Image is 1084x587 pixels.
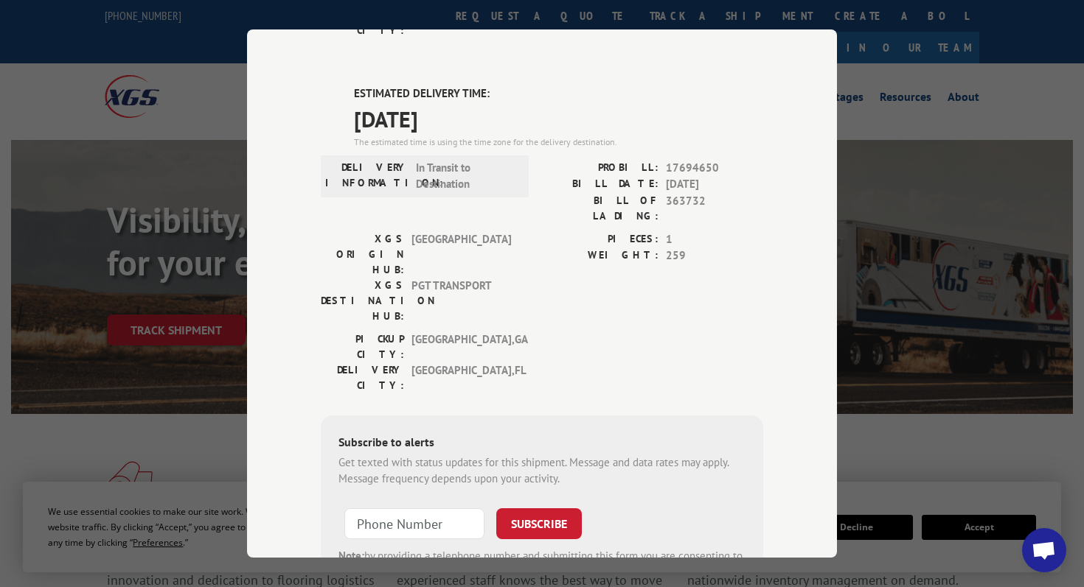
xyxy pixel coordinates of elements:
[496,507,582,538] button: SUBSCRIBE
[344,507,484,538] input: Phone Number
[666,192,763,223] span: 363732
[411,362,511,393] span: [GEOGRAPHIC_DATA] , FL
[321,362,404,393] label: DELIVERY CITY:
[542,176,659,193] label: BILL DATE:
[666,247,763,264] span: 259
[542,247,659,264] label: WEIGHT:
[542,159,659,176] label: PROBILL:
[354,85,763,102] label: ESTIMATED DELIVERY TIME:
[666,176,763,193] span: [DATE]
[666,231,763,247] span: 1
[411,231,511,277] span: [GEOGRAPHIC_DATA]
[411,331,511,362] span: [GEOGRAPHIC_DATA] , GA
[354,135,763,148] div: The estimated time is using the time zone for the delivery destination.
[321,277,404,323] label: XGS DESTINATION HUB:
[416,159,515,192] span: In Transit to Destination
[354,102,763,135] span: [DATE]
[411,277,511,323] span: PGT TRANSPORT
[411,7,511,38] span: [GEOGRAPHIC_DATA] , OH
[542,231,659,247] label: PIECES:
[338,548,364,562] strong: Note:
[338,454,746,487] div: Get texted with status updates for this shipment. Message and data rates may apply. Message frequ...
[321,231,404,277] label: XGS ORIGIN HUB:
[321,331,404,362] label: PICKUP CITY:
[321,7,404,38] label: DELIVERY CITY:
[325,159,409,192] label: DELIVERY INFORMATION:
[542,192,659,223] label: BILL OF LADING:
[1022,528,1066,572] div: Open chat
[338,432,746,454] div: Subscribe to alerts
[666,159,763,176] span: 17694650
